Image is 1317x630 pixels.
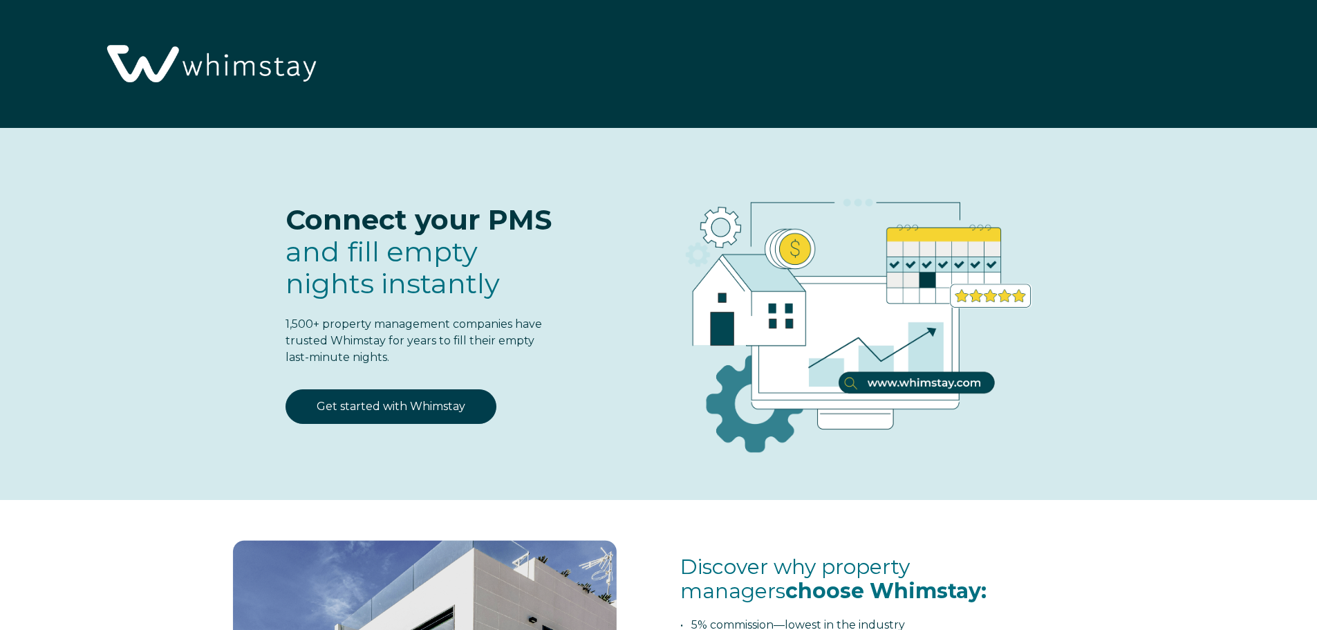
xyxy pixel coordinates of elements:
img: Whimstay Logo-02 1 [97,7,323,123]
span: choose Whimstay: [785,578,987,604]
img: RBO Ilustrations-03 [607,156,1094,475]
span: Connect your PMS [286,203,552,237]
span: fill empty nights instantly [286,234,500,300]
span: 1,500+ property management companies have trusted Whimstay for years to fill their empty last-min... [286,317,542,364]
span: and [286,234,500,300]
a: Get started with Whimstay [286,389,496,424]
span: Discover why property managers [680,554,987,604]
